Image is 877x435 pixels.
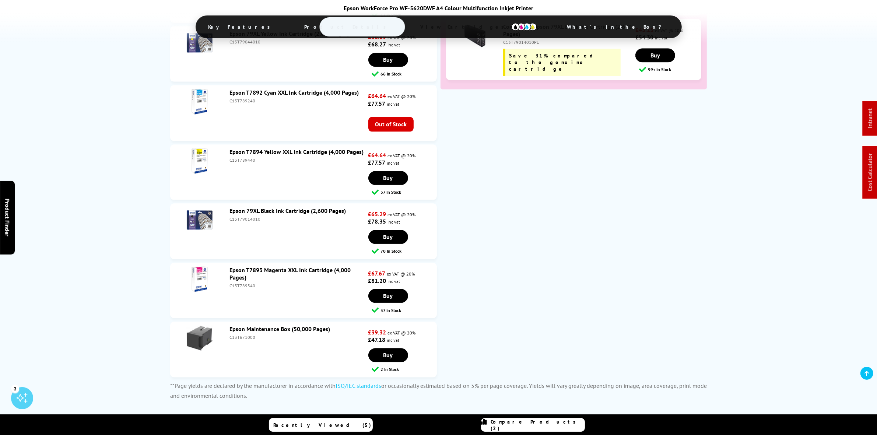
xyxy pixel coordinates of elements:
[388,212,416,217] span: ex VAT @ 20%
[383,351,393,359] span: Buy
[372,248,437,255] div: 70 In Stock
[336,382,381,389] a: ISO/IEC standards
[368,151,386,159] strong: £64.64
[229,89,359,96] a: Epson T7892 Cyan XXL Ink Cartridge (4,000 Pages)
[229,334,366,340] div: C13T671000
[388,42,400,48] span: inc vat
[269,418,373,432] a: Recently Viewed (5)
[229,148,364,155] a: Epson T7894 Yellow XXL Ink Cartridge (4,000 Pages)
[187,89,213,115] img: Epson T7892 Cyan XXL Ink Cartridge (4,000 Pages)
[368,41,386,48] strong: £68.27
[294,18,401,36] span: Product Details
[383,292,393,299] span: Buy
[481,418,585,432] a: Compare Products (2)
[387,160,400,166] span: inc vat
[388,330,416,336] span: ex VAT @ 20%
[229,325,330,333] a: Epson Maintenance Box (50,000 Pages)
[368,277,386,284] strong: £81.20
[181,4,697,12] div: Epson WorkForce Pro WF-5620DWF A4 Colour Multifunction Inkjet Printer
[372,189,437,196] div: 37 In Stock
[388,219,400,225] span: inc vat
[383,56,393,63] span: Buy
[372,70,437,77] div: 66 In Stock
[387,101,400,107] span: inc vat
[387,271,415,277] span: ex VAT @ 20%
[866,109,874,129] a: Intranet
[229,266,351,281] a: Epson T7893 Magenta XXL Ink Cartridge (4,000 Pages)
[187,325,213,351] img: Epson Maintenance Box (50,000 Pages)
[509,52,600,72] span: Save 31% compared to the genuine cartridge
[639,66,701,73] div: 99+ In Stock
[372,366,437,373] div: 2 In Stock
[388,94,416,99] span: ex VAT @ 20%
[4,199,11,236] span: Product Finder
[387,337,400,343] span: inc vat
[229,216,366,222] div: C13T79014010
[383,174,393,182] span: Buy
[383,233,393,241] span: Buy
[229,157,366,163] div: C13T789440
[368,329,386,336] strong: £39.32
[187,148,213,174] img: Epson T7894 Yellow XXL Ink Cartridge (4,000 Pages)
[368,100,386,107] strong: £77.57
[368,270,386,277] strong: £67.67
[368,210,386,218] strong: £65.29
[556,18,680,36] span: What’s in the Box?
[368,117,414,131] span: Out of Stock
[368,336,386,343] strong: £47.18
[491,418,585,432] span: Compare Products (2)
[229,207,346,214] a: Epson 79XL Black Ink Cartridge (2,600 Pages)
[650,52,660,59] span: Buy
[187,207,213,233] img: Epson 79XL Black Ink Cartridge (2,600 Pages)
[410,17,548,36] span: View Cartridges
[511,23,537,31] img: cmyk-icon.svg
[368,92,386,99] strong: £64.64
[368,159,386,166] strong: £77.57
[388,153,416,158] span: ex VAT @ 20%
[866,154,874,192] a: Cost Calculator
[187,266,213,292] img: Epson T7893 Magenta XXL Ink Cartridge (4,000 Pages)
[274,422,372,428] span: Recently Viewed (5)
[197,18,285,36] span: Key Features
[229,283,366,288] div: C13T789340
[170,381,707,401] p: **Page yields are declared by the manufacturer in accordance with or occasionally estimated based...
[372,306,437,313] div: 37 In Stock
[388,278,400,284] span: inc vat
[368,218,386,225] strong: £78.35
[11,385,19,393] div: 3
[229,98,366,104] div: C13T789240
